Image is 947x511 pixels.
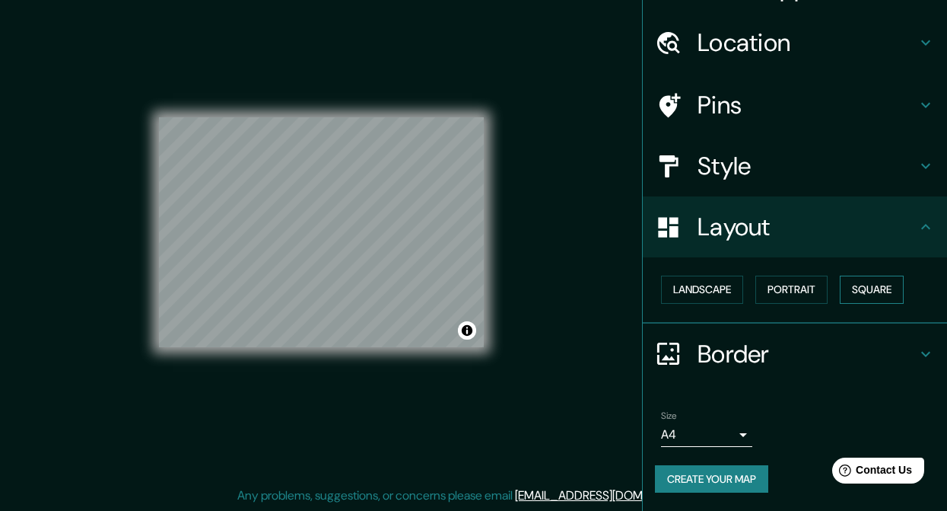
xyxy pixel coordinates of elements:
[698,90,917,120] h4: Pins
[698,27,917,58] h4: Location
[812,452,930,494] iframe: Help widget launcher
[661,423,752,447] div: A4
[698,339,917,369] h4: Border
[458,321,476,340] button: Toggle attribution
[755,276,828,304] button: Portrait
[655,465,768,493] button: Create your map
[840,276,904,304] button: Square
[643,324,947,385] div: Border
[159,117,484,347] canvas: Map
[661,276,743,304] button: Landscape
[643,136,947,196] div: Style
[237,487,705,505] p: Any problems, suggestions, or concerns please email .
[643,12,947,73] div: Location
[643,75,947,136] div: Pins
[643,196,947,257] div: Layout
[515,487,703,503] a: [EMAIL_ADDRESS][DOMAIN_NAME]
[661,409,677,422] label: Size
[698,151,917,181] h4: Style
[698,212,917,242] h4: Layout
